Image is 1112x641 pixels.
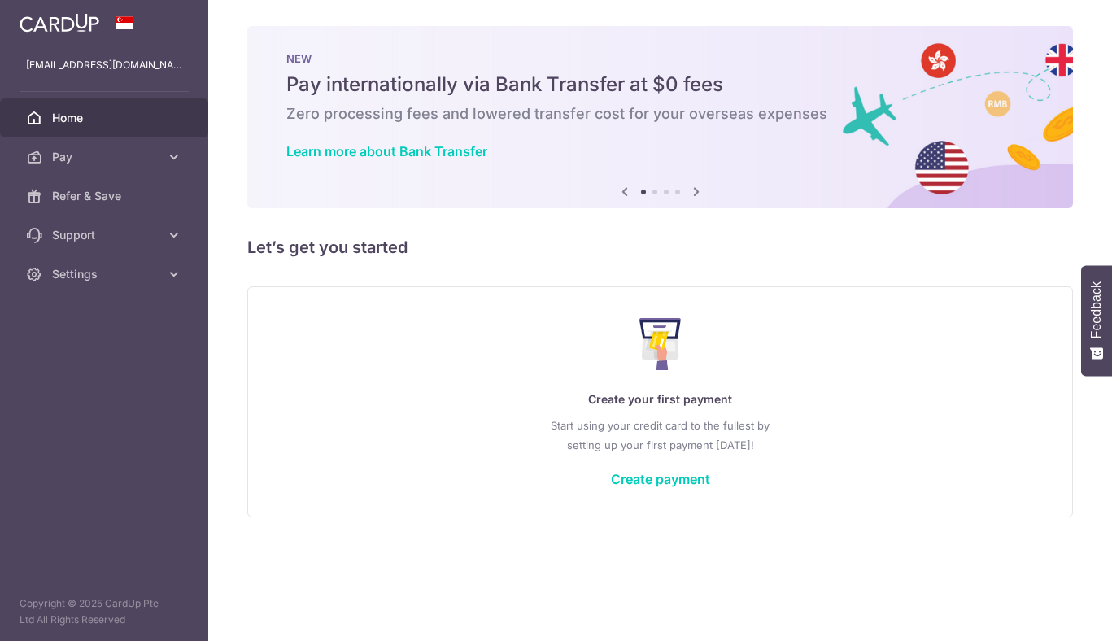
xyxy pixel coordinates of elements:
[52,149,159,165] span: Pay
[286,104,1034,124] h6: Zero processing fees and lowered transfer cost for your overseas expenses
[247,26,1073,208] img: Bank transfer banner
[52,110,159,126] span: Home
[52,188,159,204] span: Refer & Save
[286,143,487,159] a: Learn more about Bank Transfer
[286,52,1034,65] p: NEW
[1089,281,1104,338] span: Feedback
[639,318,681,370] img: Make Payment
[281,390,1040,409] p: Create your first payment
[247,234,1073,260] h5: Let’s get you started
[1081,265,1112,376] button: Feedback - Show survey
[20,13,99,33] img: CardUp
[52,227,159,243] span: Support
[26,57,182,73] p: [EMAIL_ADDRESS][DOMAIN_NAME]
[37,11,71,26] span: Help
[281,416,1040,455] p: Start using your credit card to the fullest by setting up your first payment [DATE]!
[611,471,710,487] a: Create payment
[286,72,1034,98] h5: Pay internationally via Bank Transfer at $0 fees
[52,266,159,282] span: Settings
